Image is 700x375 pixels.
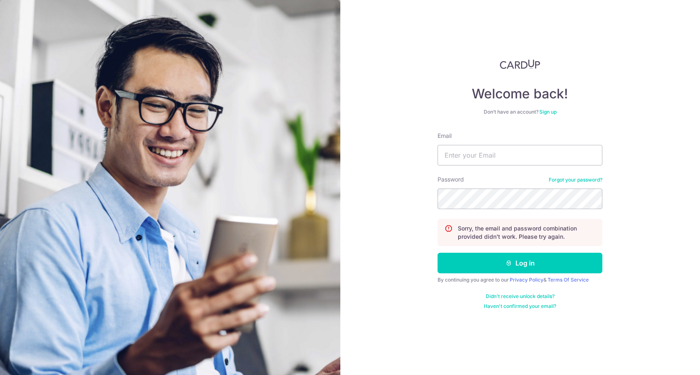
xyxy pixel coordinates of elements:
a: Forgot your password? [549,177,602,183]
img: CardUp Logo [500,59,540,69]
input: Enter your Email [438,145,602,165]
a: Terms Of Service [548,277,589,283]
div: Don’t have an account? [438,109,602,115]
a: Sign up [539,109,557,115]
label: Password [438,175,464,184]
label: Email [438,132,452,140]
button: Log in [438,253,602,273]
a: Privacy Policy [510,277,543,283]
div: By continuing you agree to our & [438,277,602,283]
a: Haven't confirmed your email? [484,303,556,310]
h4: Welcome back! [438,86,602,102]
p: Sorry, the email and password combination provided didn't work. Please try again. [458,224,595,241]
a: Didn't receive unlock details? [486,293,555,300]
